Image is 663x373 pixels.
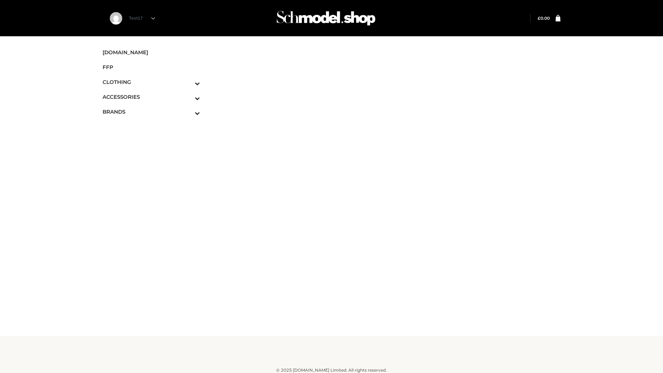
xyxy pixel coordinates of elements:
span: [DOMAIN_NAME] [103,48,200,56]
a: FFP [103,60,200,75]
button: Toggle Submenu [176,75,200,89]
a: £0.00 [538,16,550,21]
a: [DOMAIN_NAME] [103,45,200,60]
span: ACCESSORIES [103,93,200,101]
span: BRANDS [103,108,200,116]
bdi: 0.00 [538,16,550,21]
a: CLOTHINGToggle Submenu [103,75,200,89]
a: BRANDSToggle Submenu [103,104,200,119]
span: FFP [103,63,200,71]
a: ACCESSORIESToggle Submenu [103,89,200,104]
button: Toggle Submenu [176,89,200,104]
span: CLOTHING [103,78,200,86]
span: £ [538,16,540,21]
img: Schmodel Admin 964 [274,4,378,32]
button: Toggle Submenu [176,104,200,119]
a: Test17 [129,16,155,21]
